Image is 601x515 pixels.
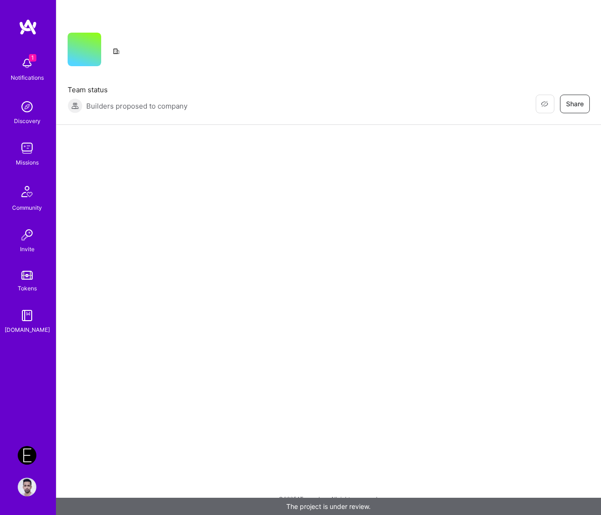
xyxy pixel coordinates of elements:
[112,48,120,55] i: icon CompanyGray
[56,498,601,515] div: The project is under review.
[19,19,37,35] img: logo
[68,98,83,113] img: Builders proposed to company
[18,226,36,244] img: Invite
[18,139,36,158] img: teamwork
[16,158,39,167] div: Missions
[5,325,50,335] div: [DOMAIN_NAME]
[21,271,33,280] img: tokens
[541,100,548,108] i: icon EyeClosed
[18,97,36,116] img: discovery
[29,54,36,62] span: 1
[18,283,37,293] div: Tokens
[68,85,187,95] span: Team status
[18,54,36,73] img: bell
[15,446,39,465] a: Endeavor: Olympic Engineering -3338OEG275
[12,203,42,213] div: Community
[14,116,41,126] div: Discovery
[11,73,44,82] div: Notifications
[560,95,590,113] button: Share
[16,180,38,203] img: Community
[20,244,35,254] div: Invite
[18,306,36,325] img: guide book
[18,478,36,496] img: User Avatar
[18,446,36,465] img: Endeavor: Olympic Engineering -3338OEG275
[15,478,39,496] a: User Avatar
[86,101,187,111] span: Builders proposed to company
[566,99,584,109] span: Share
